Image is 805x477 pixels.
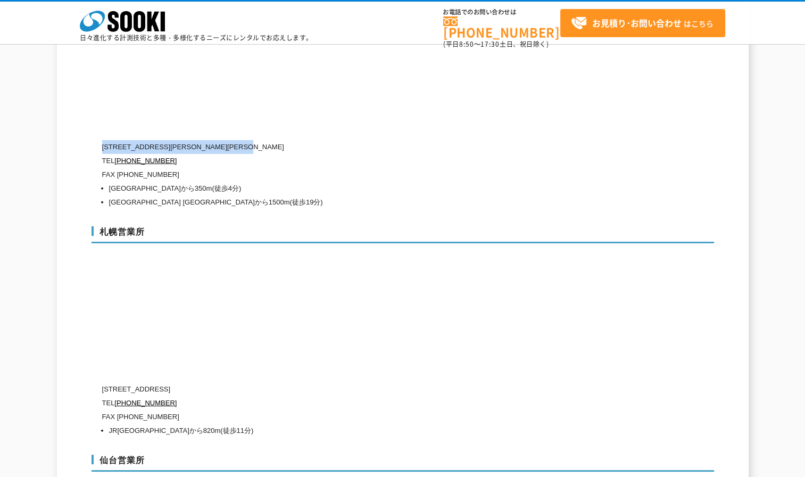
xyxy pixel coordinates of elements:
p: FAX [PHONE_NUMBER] [102,168,613,182]
span: 8:50 [459,39,474,49]
a: [PHONE_NUMBER] [114,157,177,165]
span: お電話でのお問い合わせは [443,9,560,15]
a: [PHONE_NUMBER] [443,16,560,38]
p: 日々進化する計測技術と多種・多様化するニーズにレンタルでお応えします。 [80,35,313,41]
h3: 札幌営業所 [92,226,714,243]
p: TEL [102,154,613,168]
li: [GEOGRAPHIC_DATA]から350m(徒歩4分) [109,182,613,195]
p: FAX [PHONE_NUMBER] [102,410,613,424]
strong: お見積り･お問い合わせ [592,16,682,29]
p: [STREET_ADDRESS][PERSON_NAME][PERSON_NAME] [102,140,613,154]
li: JR[GEOGRAPHIC_DATA]から820m(徒歩11分) [109,424,613,438]
span: はこちら [571,15,713,31]
li: [GEOGRAPHIC_DATA] [GEOGRAPHIC_DATA]から1500m(徒歩19分) [109,195,613,209]
p: [STREET_ADDRESS] [102,382,613,396]
span: 17:30 [480,39,500,49]
h3: 仙台営業所 [92,455,714,472]
span: (平日 ～ 土日、祝日除く) [443,39,549,49]
a: [PHONE_NUMBER] [114,399,177,407]
p: TEL [102,396,613,410]
a: お見積り･お問い合わせはこちら [560,9,725,37]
